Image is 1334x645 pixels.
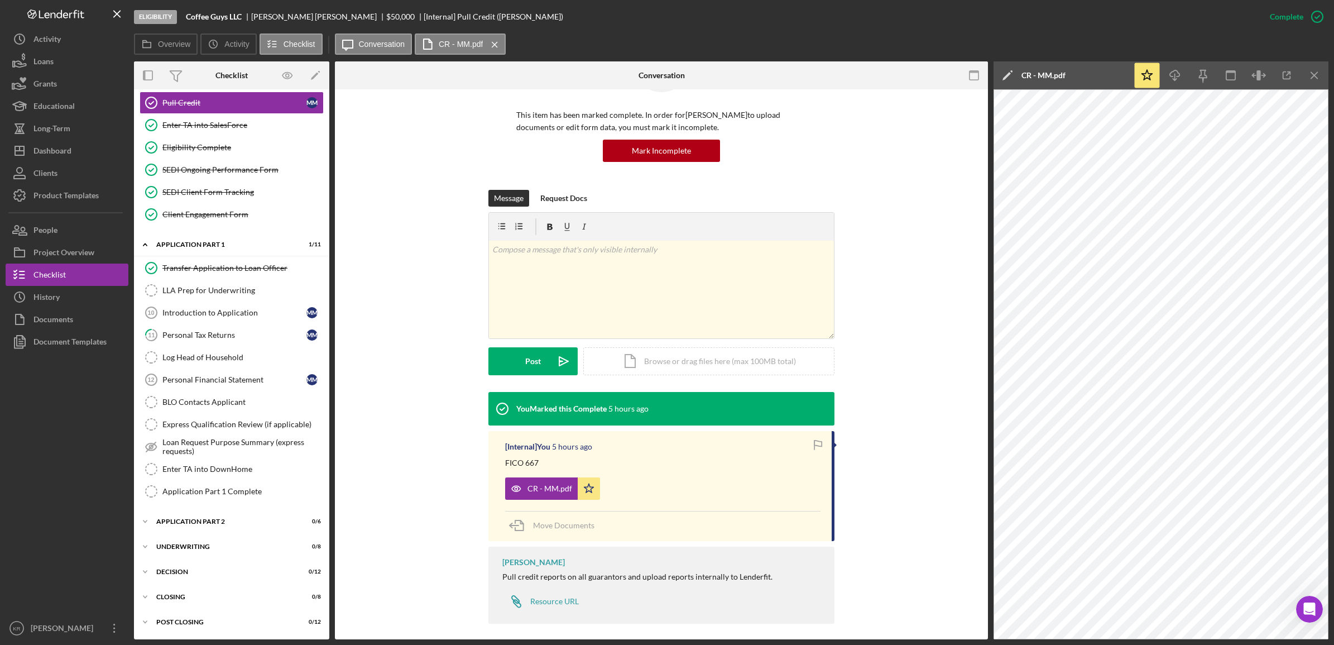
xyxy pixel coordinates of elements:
[140,480,324,503] a: Application Part 1 Complete
[301,568,321,575] div: 0 / 12
[6,184,128,207] button: Product Templates
[162,210,323,219] div: Client Engagement Form
[140,391,324,413] a: BLO Contacts Applicant
[306,307,318,318] div: M M
[33,286,60,311] div: History
[632,140,691,162] div: Mark Incomplete
[301,594,321,600] div: 0 / 8
[494,190,524,207] div: Message
[505,477,600,500] button: CR - MM.pdf
[33,117,70,142] div: Long-Term
[158,40,190,49] label: Overview
[516,404,607,413] div: You Marked this Complete
[162,375,306,384] div: Personal Financial Statement
[140,346,324,369] a: Log Head of Household
[530,597,579,606] div: Resource URL
[147,309,154,316] tspan: 10
[6,28,128,50] button: Activity
[162,331,306,340] div: Personal Tax Returns
[140,279,324,302] a: LLA Prep for Underwriting
[306,97,318,108] div: M M
[359,40,405,49] label: Conversation
[33,50,54,75] div: Loans
[415,34,506,55] button: CR - MM.pdf
[140,181,324,203] a: SEDI Client Form Tracking
[6,162,128,184] button: Clients
[162,188,323,197] div: SEDI Client Form Tracking
[140,413,324,436] a: Express Qualification Review (if applicable)
[33,184,99,209] div: Product Templates
[33,241,94,266] div: Project Overview
[140,159,324,181] a: SEDI Ongoing Performance Form
[33,73,57,98] div: Grants
[140,324,324,346] a: 11Personal Tax ReturnsMM
[502,558,565,567] div: [PERSON_NAME]
[1021,71,1066,80] div: CR - MM.pdf
[1259,6,1328,28] button: Complete
[140,302,324,324] a: 10Introduction to ApplicationMM
[6,286,128,308] button: History
[284,40,315,49] label: Checklist
[525,347,541,375] div: Post
[505,457,539,469] p: FICO 667
[162,465,323,474] div: Enter TA into DownHome
[162,308,306,317] div: Introduction to Application
[140,92,324,114] a: Pull CreditMM
[156,594,293,600] div: Closing
[33,264,66,289] div: Checklist
[6,331,128,353] button: Document Templates
[156,619,293,625] div: Post Closing
[540,190,587,207] div: Request Docs
[6,241,128,264] a: Project Overview
[488,190,529,207] button: Message
[33,95,75,120] div: Educational
[6,264,128,286] button: Checklist
[502,590,579,613] a: Resource URL
[306,329,318,341] div: M M
[162,264,323,273] div: Transfer Application to Loan Officer
[603,140,720,162] button: Mark Incomplete
[335,34,412,55] button: Conversation
[140,458,324,480] a: Enter TA into DownHome
[6,50,128,73] a: Loans
[215,71,248,80] div: Checklist
[162,121,323,130] div: Enter TA into SalesForce
[140,369,324,391] a: 12Personal Financial StatementMM
[162,353,323,362] div: Log Head of Household
[200,34,256,55] button: Activity
[140,203,324,226] a: Client Engagement Form
[1296,596,1323,623] iframe: Intercom live chat
[488,347,578,375] button: Post
[140,114,324,136] a: Enter TA into SalesForce
[424,12,563,21] div: [Internal] Pull Credit ([PERSON_NAME])
[301,241,321,248] div: 1 / 11
[301,543,321,550] div: 0 / 8
[306,374,318,385] div: M M
[516,109,807,134] p: This item has been marked complete. In order for [PERSON_NAME] to upload documents or edit form d...
[156,543,293,550] div: Underwriting
[186,12,242,21] b: Coffee Guys LLC
[134,34,198,55] button: Overview
[162,143,323,152] div: Eligibility Complete
[6,617,128,639] button: KR[PERSON_NAME]
[156,568,293,575] div: Decision
[533,520,594,530] span: Move Documents
[162,286,323,295] div: LLA Prep for Underwriting
[156,241,293,248] div: Application Part 1
[6,140,128,162] a: Dashboard
[505,442,550,451] div: [Internal] You
[301,619,321,625] div: 0 / 12
[162,438,323,456] div: Loan Request Purpose Summary (express requests)
[140,136,324,159] a: Eligibility Complete
[608,404,649,413] time: 2025-09-24 18:15
[301,518,321,525] div: 0 / 6
[260,34,323,55] button: Checklist
[6,308,128,331] a: Documents
[28,617,100,642] div: [PERSON_NAME]
[33,140,71,165] div: Dashboard
[134,10,177,24] div: Eligibility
